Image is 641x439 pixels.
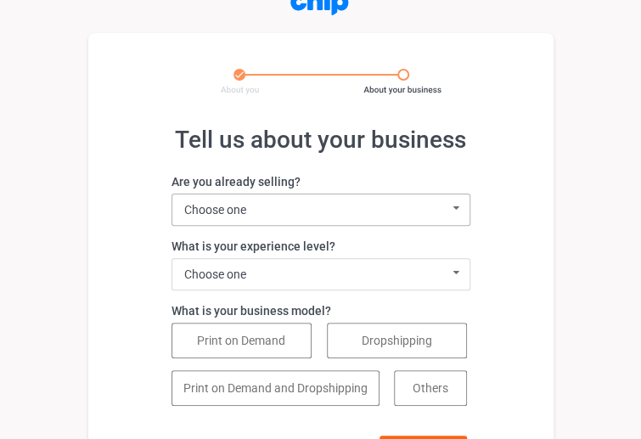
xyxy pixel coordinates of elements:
div: Choose one [184,268,246,280]
label: What is your business model? [171,302,470,319]
label: What is your experience level? [171,238,470,255]
img: About your business [200,69,441,95]
h1: Tell us about your business [171,125,470,155]
button: Others [394,370,467,406]
label: Are you already selling? [171,173,470,190]
button: Print on Demand [171,323,312,358]
button: Dropshipping [327,323,468,358]
button: Print on Demand and Dropshipping [171,370,380,406]
div: Choose one [184,204,246,216]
